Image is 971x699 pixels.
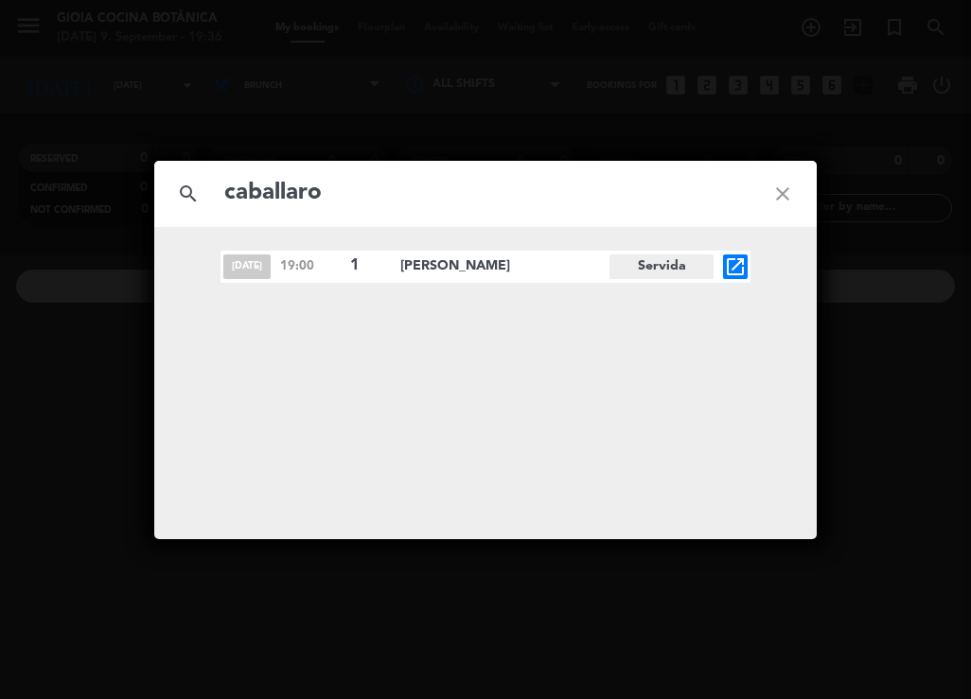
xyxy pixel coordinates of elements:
[154,160,222,228] i: search
[749,160,817,228] i: close
[724,255,747,278] i: open_in_new
[609,254,714,279] span: Servida
[222,174,749,213] input: Search bookings
[223,254,271,279] span: [DATE]
[280,256,341,276] span: 19:00
[400,255,609,277] span: [PERSON_NAME]
[350,253,384,278] span: 1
